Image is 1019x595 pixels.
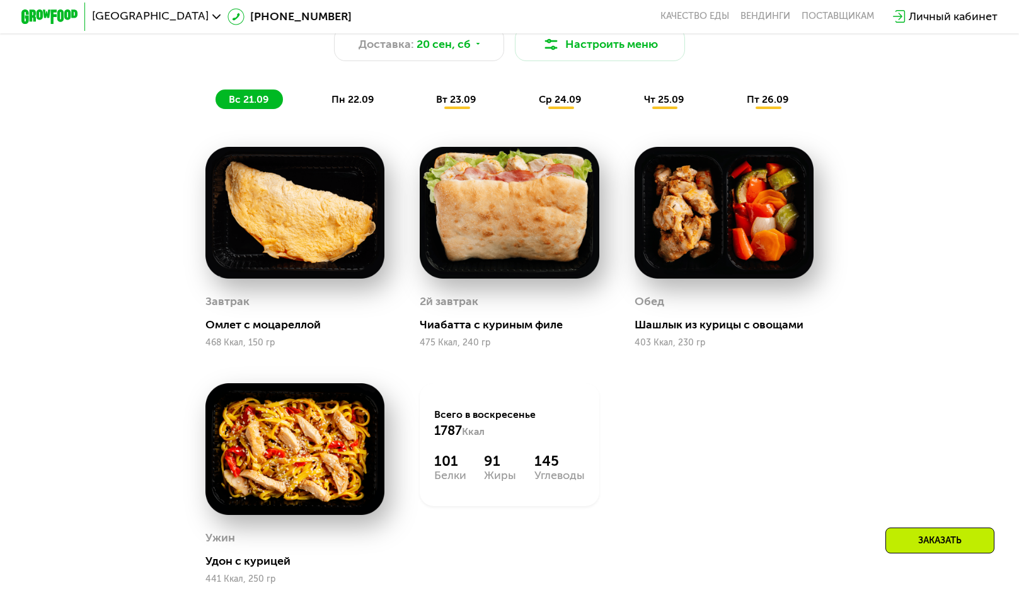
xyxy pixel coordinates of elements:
a: [PHONE_NUMBER] [227,8,352,25]
a: Вендинги [740,11,790,22]
div: Заказать [885,528,994,553]
div: Ужин [205,528,235,549]
span: 1787 [434,423,462,438]
div: Омлет с моцареллой [205,318,396,332]
a: Качество еды [660,11,729,22]
span: Доставка: [359,36,414,53]
button: Настроить меню [515,27,685,61]
span: ср 24.09 [539,93,582,105]
div: 91 [484,453,516,470]
span: пн 22.09 [331,93,374,105]
div: Углеводы [534,470,585,482]
div: Шашлык из курицы с овощами [635,318,825,332]
div: 403 Ккал, 230 гр [635,338,814,348]
div: Обед [635,291,664,313]
span: чт 25.09 [644,93,684,105]
div: Всего в воскресенье [434,408,585,439]
span: вт 23.09 [436,93,476,105]
div: 145 [534,453,585,470]
span: вс 21.09 [229,93,269,105]
div: 2й завтрак [420,291,478,313]
div: Белки [434,470,466,482]
div: 101 [434,453,466,470]
span: 20 сен, сб [417,36,471,53]
div: 468 Ккал, 150 гр [205,338,384,348]
div: Личный кабинет [909,8,998,25]
div: 441 Ккал, 250 гр [205,574,384,584]
span: пт 26.09 [747,93,789,105]
span: [GEOGRAPHIC_DATA] [92,11,209,22]
div: Жиры [484,470,516,482]
span: Ккал [462,425,485,437]
div: Чиабатта с куриным филе [420,318,610,332]
div: поставщикам [802,11,874,22]
div: 475 Ккал, 240 гр [420,338,599,348]
div: Завтрак [205,291,250,313]
div: Удон с курицей [205,554,396,568]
